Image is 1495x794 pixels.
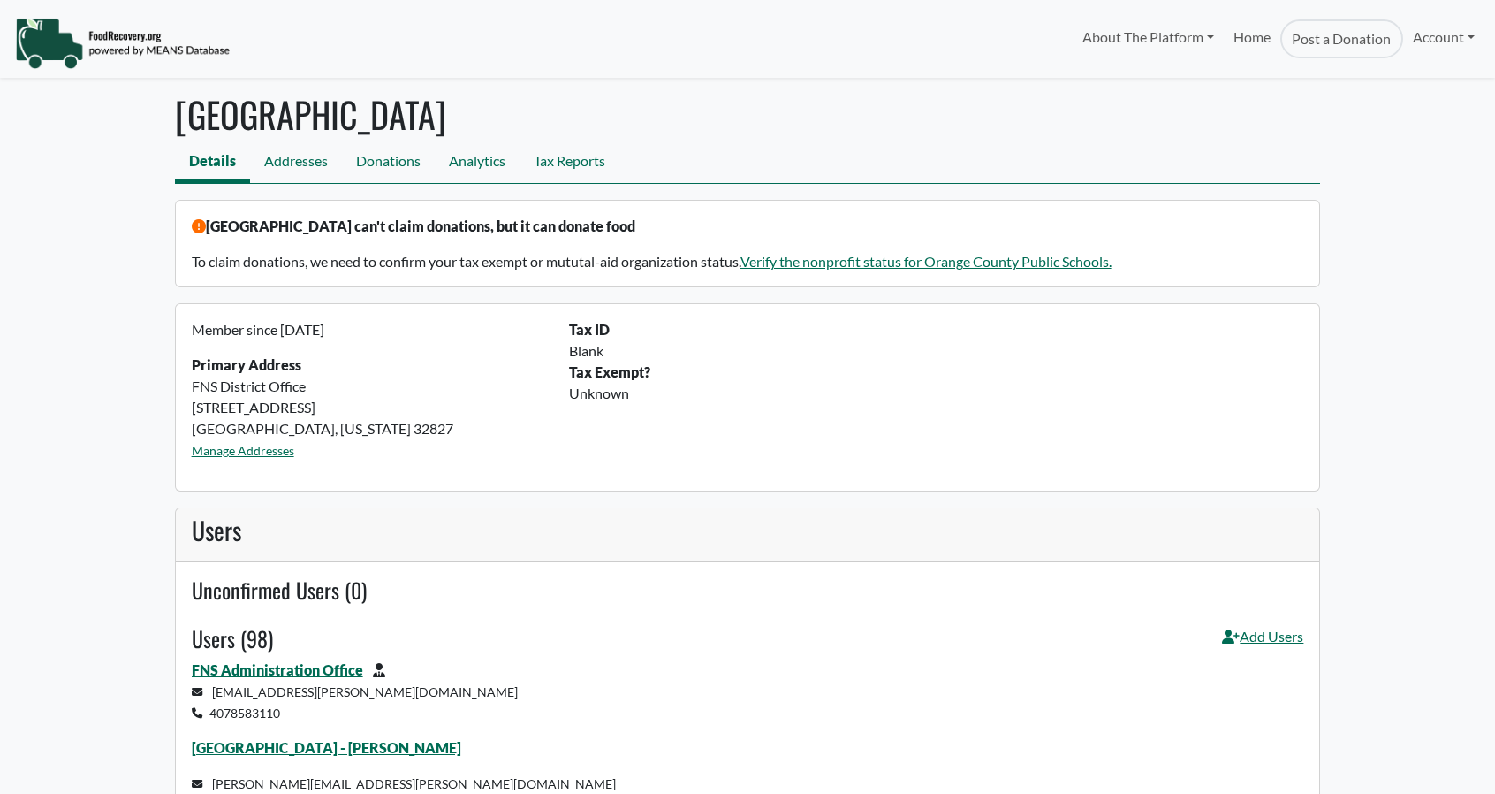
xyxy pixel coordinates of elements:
h4: Users (98) [192,626,273,652]
a: About The Platform [1072,19,1223,55]
a: Details [175,143,250,183]
div: Unknown [558,383,1314,404]
h1: [GEOGRAPHIC_DATA] [175,93,1320,135]
div: FNS District Office [STREET_ADDRESS] [GEOGRAPHIC_DATA], [US_STATE] 32827 [181,319,559,475]
img: NavigationLogo_FoodRecovery-91c16205cd0af1ed486a0f1a7774a6544ea792ac00100771e7dd3ec7c0e58e41.png [15,17,230,70]
p: [GEOGRAPHIC_DATA] can't claim donations, but it can donate food [192,216,1304,237]
b: Tax ID [569,321,610,338]
a: Post a Donation [1280,19,1402,58]
a: Home [1224,19,1280,58]
small: [EMAIL_ADDRESS][PERSON_NAME][DOMAIN_NAME] 4078583110 [192,684,519,721]
a: Addresses [250,143,342,183]
div: Blank [558,340,1314,362]
a: [GEOGRAPHIC_DATA] - [PERSON_NAME] [192,739,461,756]
a: Tax Reports [520,143,619,183]
a: Add Users [1222,626,1303,660]
a: Verify the nonprofit status for Orange County Public Schools. [740,253,1112,270]
a: Manage Addresses [192,443,294,458]
a: Analytics [435,143,520,183]
p: To claim donations, we need to confirm your tax exempt or mututal-aid organization status. [192,251,1304,272]
a: Donations [342,143,435,183]
strong: Primary Address [192,356,301,373]
h4: Unconfirmed Users (0) [192,577,1304,603]
b: Tax Exempt? [569,363,650,380]
p: Member since [DATE] [192,319,549,340]
a: FNS Administration Office [192,661,363,678]
a: Account [1403,19,1484,55]
h3: Users [192,515,1304,546]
